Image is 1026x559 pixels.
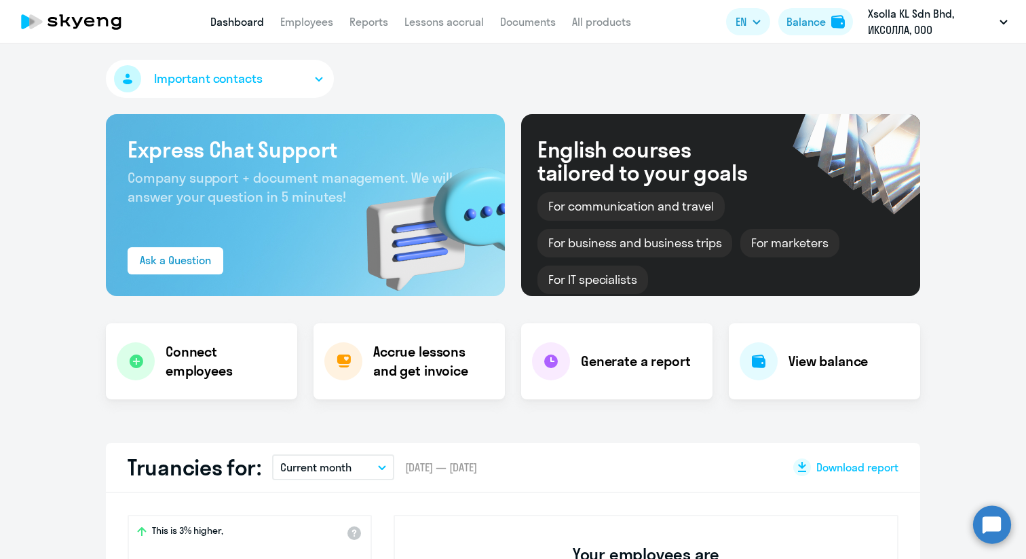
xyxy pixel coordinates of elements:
[154,70,263,88] span: Important contacts
[537,192,725,221] div: For communication and travel
[726,8,770,35] button: EN
[778,8,853,35] button: Balancebalance
[405,460,477,475] span: [DATE] — [DATE]
[581,352,690,371] h4: Generate a report
[280,459,351,475] p: Current month
[166,342,286,380] h4: Connect employees
[128,454,261,481] h2: Truancies for:
[373,342,491,380] h4: Accrue lessons and get invoice
[537,266,648,294] div: For IT specialists
[106,60,334,98] button: Important contacts
[404,15,484,29] a: Lessons accrual
[272,454,394,480] button: Current month
[140,252,211,268] div: Ask a Question
[347,143,505,296] img: bg-img
[349,15,388,29] a: Reports
[788,352,868,371] h4: View balance
[537,138,769,184] div: English courses tailored to your goals
[280,15,333,29] a: Employees
[736,14,746,30] span: EN
[210,15,264,29] a: Dashboard
[537,229,732,257] div: For business and business trips
[868,5,994,38] p: Xsolla KL Sdn Bhd, ИКСОЛЛА, ООО
[572,15,631,29] a: All products
[740,229,839,257] div: For marketers
[128,247,223,274] button: Ask a Question
[861,5,1014,38] button: Xsolla KL Sdn Bhd, ИКСОЛЛА, ООО
[128,169,453,205] span: Company support + document management. We will answer your question in 5 minutes!
[831,15,845,29] img: balance
[786,14,826,30] div: Balance
[500,15,556,29] a: Documents
[816,460,898,475] span: Download report
[128,136,483,163] h3: Express Chat Support
[152,524,223,541] span: This is 3% higher,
